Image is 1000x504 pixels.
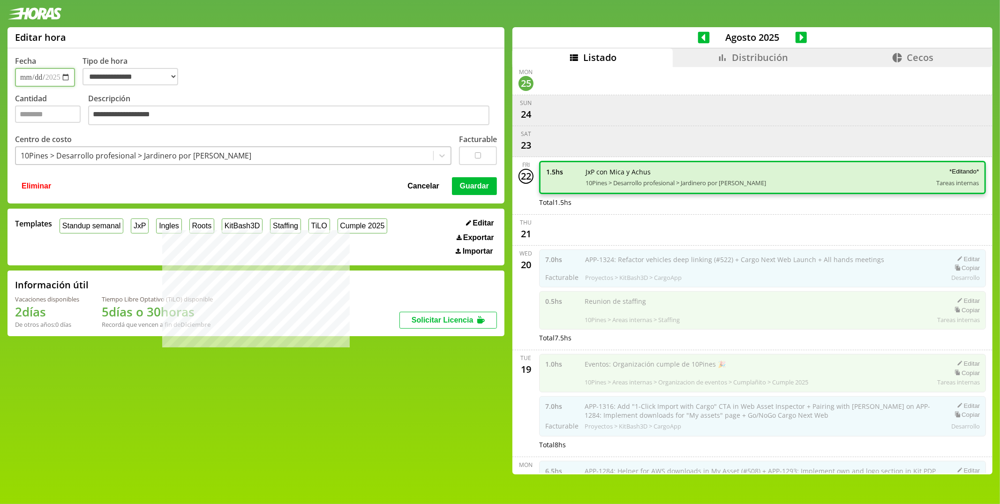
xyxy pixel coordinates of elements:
[539,333,986,342] div: Total 7.5 hs
[463,233,494,242] span: Exportar
[520,99,532,107] div: Sun
[102,303,213,320] h1: 5 días o 30 horas
[710,31,796,44] span: Agosto 2025
[15,320,79,329] div: De otros años: 0 días
[222,218,263,233] button: KitBash3D
[412,316,474,324] span: Solicitar Licencia
[189,218,214,233] button: Roots
[15,278,89,291] h2: Información útil
[308,218,330,233] button: TiLO
[463,247,493,256] span: Importar
[520,218,532,226] div: Thu
[519,138,534,153] div: 23
[520,249,533,257] div: Wed
[463,218,497,228] button: Editar
[8,8,62,20] img: logotipo
[452,177,497,195] button: Guardar
[270,218,301,233] button: Staffing
[83,68,178,85] select: Tipo de hora
[15,134,72,144] label: Centro de costo
[102,320,213,329] div: Recordá que vencen a fin de
[519,257,534,272] div: 20
[459,134,497,144] label: Facturable
[15,105,81,123] input: Cantidad
[519,469,534,484] div: 18
[102,295,213,303] div: Tiempo Libre Optativo (TiLO) disponible
[15,31,66,44] h1: Editar hora
[405,177,442,195] button: Cancelar
[521,354,532,362] div: Tue
[732,51,788,64] span: Distribución
[19,177,54,195] button: Eliminar
[131,218,149,233] button: JxP
[519,107,534,122] div: 24
[521,130,531,138] div: Sat
[519,68,533,76] div: Mon
[512,67,992,473] div: scrollable content
[60,218,123,233] button: Standup semanal
[15,93,88,128] label: Cantidad
[15,295,79,303] div: Vacaciones disponibles
[519,76,534,91] div: 25
[583,51,617,64] span: Listado
[454,233,497,242] button: Exportar
[15,218,52,229] span: Templates
[399,312,497,329] button: Solicitar Licencia
[15,303,79,320] h1: 2 días
[519,461,533,469] div: Mon
[519,226,534,241] div: 21
[180,320,211,329] b: Diciembre
[519,169,534,184] div: 22
[21,150,251,161] div: 10Pines > Desarrollo profesional > Jardinero por [PERSON_NAME]
[539,198,986,207] div: Total 1.5 hs
[156,218,181,233] button: Ingles
[907,51,933,64] span: Cecos
[473,219,494,227] span: Editar
[539,440,986,449] div: Total 8 hs
[522,161,530,169] div: Fri
[15,56,36,66] label: Fecha
[83,56,186,87] label: Tipo de hora
[88,105,489,125] textarea: Descripción
[519,362,534,377] div: 19
[88,93,497,128] label: Descripción
[338,218,388,233] button: Cumple 2025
